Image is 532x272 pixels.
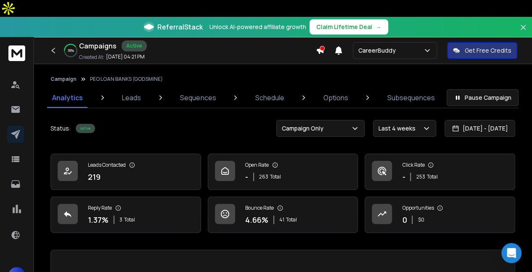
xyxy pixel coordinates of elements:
p: $ 0 [418,216,424,223]
p: PEO LOAN BANKS (GODSMINE) [90,76,163,83]
p: 39 % [68,48,74,53]
a: Opportunities0$0 [365,197,515,233]
a: Leads [117,88,146,108]
p: Opportunities [402,205,434,211]
div: Active [122,40,147,51]
p: Unlock AI-powered affiliate growth [209,23,306,31]
button: Close banner [518,22,529,42]
p: 1.37 % [88,214,109,226]
p: [DATE] 04:21 PM [106,53,145,60]
p: Options [323,93,348,103]
span: 3 [119,216,122,223]
a: Options [318,88,353,108]
p: 219 [88,171,101,183]
p: 0 [402,214,407,226]
span: 263 [259,173,268,180]
span: Total [270,173,281,180]
h1: Campaigns [79,41,116,51]
span: Total [124,216,135,223]
button: Claim Lifetime Deal→ [310,19,388,35]
p: 4.66 % [245,214,268,226]
p: Click Rate [402,162,424,168]
a: Bounce Rate4.66%41Total [208,197,358,233]
p: Status: [50,124,71,133]
span: 41 [279,216,284,223]
a: Leads Contacted219 [50,154,201,190]
button: Get Free Credits [447,42,517,59]
button: Campaign [50,76,77,83]
p: Sequences [180,93,216,103]
p: Analytics [52,93,83,103]
p: Open Rate [245,162,269,168]
p: Created At: [79,54,104,61]
span: 253 [416,173,425,180]
a: Click Rate-253Total [365,154,515,190]
p: CareerBuddy [358,46,399,55]
a: Schedule [250,88,289,108]
p: Campaign Only [282,124,327,133]
div: Open Intercom Messenger [501,243,521,263]
span: Total [286,216,297,223]
p: Leads [122,93,141,103]
p: Last 4 weeks [378,124,419,133]
p: - [402,171,405,183]
p: Leads Contacted [88,162,126,168]
span: → [376,23,381,31]
a: Analytics [47,88,88,108]
p: - [245,171,248,183]
a: Reply Rate1.37%3Total [50,197,201,233]
p: Reply Rate [88,205,112,211]
p: Get Free Credits [465,46,511,55]
span: Total [426,173,437,180]
span: ReferralStack [157,22,203,32]
p: Subsequences [387,93,435,103]
a: Subsequences [382,88,440,108]
button: Pause Campaign [447,89,519,106]
p: Schedule [255,93,284,103]
button: [DATE] - [DATE] [445,120,515,137]
a: Sequences [175,88,221,108]
a: Open Rate-263Total [208,154,358,190]
p: Bounce Rate [245,205,274,211]
div: Active [76,124,95,133]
